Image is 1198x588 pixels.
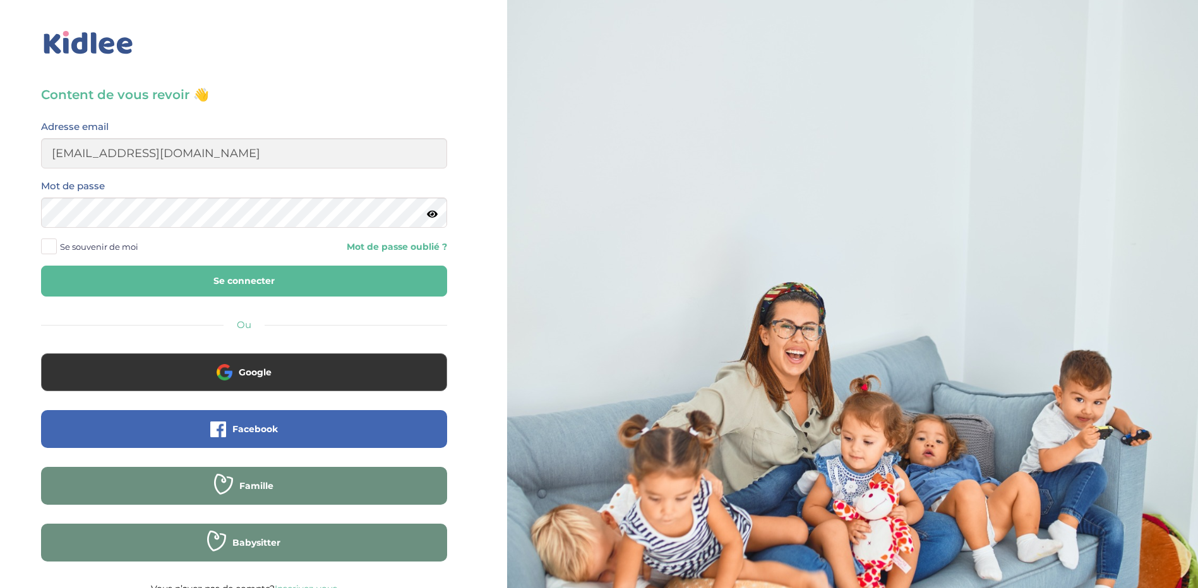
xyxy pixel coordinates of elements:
span: Facebook [232,423,278,435]
button: Google [41,353,447,391]
span: Ou [237,319,251,331]
img: logo_kidlee_bleu [41,28,136,57]
button: Famille [41,467,447,505]
a: Google [41,375,447,387]
h3: Content de vous revoir 👋 [41,86,447,103]
span: Google [239,366,272,379]
button: Facebook [41,410,447,448]
label: Mot de passe [41,178,105,194]
img: google.png [217,364,232,380]
span: Famille [239,479,273,492]
input: Email [41,138,447,168]
a: Mot de passe oublié ? [253,241,446,253]
button: Babysitter [41,524,447,562]
label: Adresse email [41,119,109,135]
span: Babysitter [232,536,280,549]
button: Se connecter [41,266,447,297]
a: Famille [41,488,447,500]
img: facebook.png [210,421,226,437]
a: Babysitter [41,545,447,557]
span: Se souvenir de moi [60,238,138,255]
a: Facebook [41,432,447,444]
